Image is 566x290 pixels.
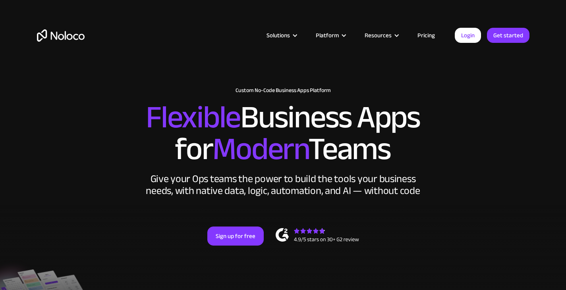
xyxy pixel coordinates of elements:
[144,173,422,197] div: Give your Ops teams the power to build the tools your business needs, with native data, logic, au...
[212,119,308,179] span: Modern
[365,30,392,40] div: Resources
[37,102,529,165] h2: Business Apps for Teams
[267,30,290,40] div: Solutions
[355,30,408,40] div: Resources
[37,87,529,94] h1: Custom No-Code Business Apps Platform
[316,30,339,40] div: Platform
[306,30,355,40] div: Platform
[146,88,240,147] span: Flexible
[207,227,264,246] a: Sign up for free
[455,28,481,43] a: Login
[408,30,445,40] a: Pricing
[487,28,529,43] a: Get started
[257,30,306,40] div: Solutions
[37,29,85,42] a: home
